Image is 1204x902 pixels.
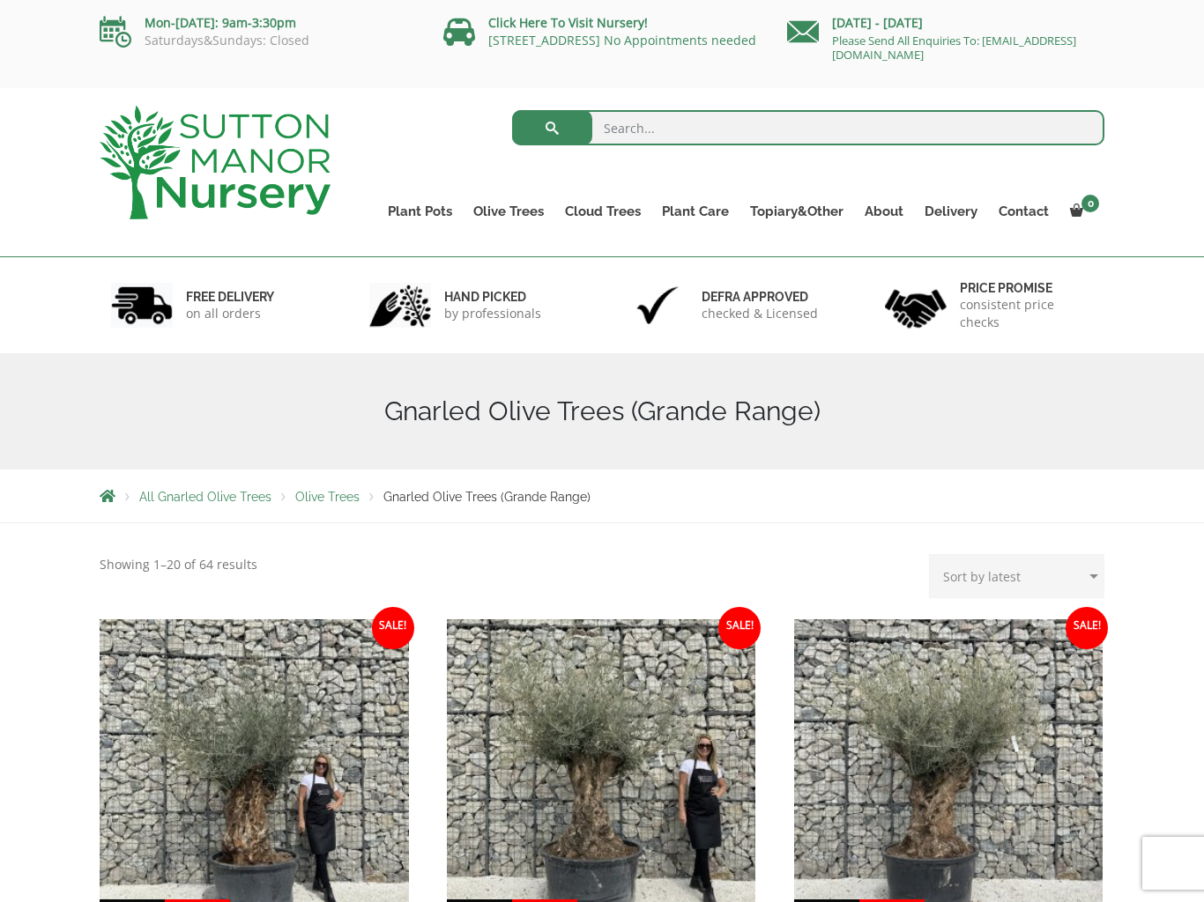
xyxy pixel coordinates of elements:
[702,289,818,305] h6: Defra approved
[377,199,463,224] a: Plant Pots
[372,607,414,649] span: Sale!
[832,33,1076,63] a: Please Send All Enquiries To: [EMAIL_ADDRESS][DOMAIN_NAME]
[787,12,1104,33] p: [DATE] - [DATE]
[929,554,1104,598] select: Shop order
[111,283,173,328] img: 1.jpg
[960,280,1094,296] h6: Price promise
[295,490,360,504] a: Olive Trees
[914,199,988,224] a: Delivery
[1081,195,1099,212] span: 0
[186,305,274,322] p: on all orders
[369,283,431,328] img: 2.jpg
[702,305,818,322] p: checked & Licensed
[885,278,947,332] img: 4.jpg
[854,199,914,224] a: About
[739,199,854,224] a: Topiary&Other
[463,199,554,224] a: Olive Trees
[651,199,739,224] a: Plant Care
[100,12,417,33] p: Mon-[DATE]: 9am-3:30pm
[1059,199,1104,224] a: 0
[186,289,274,305] h6: FREE DELIVERY
[1066,607,1108,649] span: Sale!
[488,14,648,31] a: Click Here To Visit Nursery!
[383,490,591,504] span: Gnarled Olive Trees (Grande Range)
[444,289,541,305] h6: hand picked
[554,199,651,224] a: Cloud Trees
[100,106,331,219] img: logo
[988,199,1059,224] a: Contact
[100,489,1104,503] nav: Breadcrumbs
[718,607,761,649] span: Sale!
[627,283,688,328] img: 3.jpg
[100,554,257,575] p: Showing 1–20 of 64 results
[100,33,417,48] p: Saturdays&Sundays: Closed
[100,396,1104,427] h1: Gnarled Olive Trees (Grande Range)
[512,110,1105,145] input: Search...
[488,32,756,48] a: [STREET_ADDRESS] No Appointments needed
[139,490,271,504] a: All Gnarled Olive Trees
[960,296,1094,331] p: consistent price checks
[444,305,541,322] p: by professionals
